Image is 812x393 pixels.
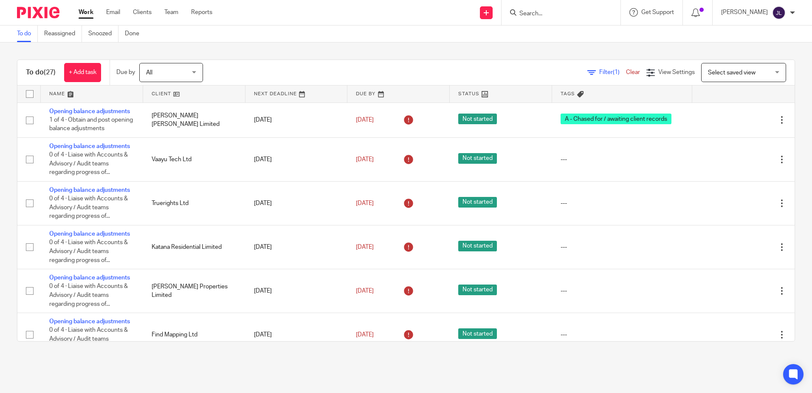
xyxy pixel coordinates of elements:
[458,114,497,124] span: Not started
[49,143,130,149] a: Opening balance adjustments
[49,240,128,263] span: 0 of 4 · Liaise with Accounts & Advisory / Audit teams regarding progress of...
[64,63,101,82] a: + Add task
[599,69,626,75] span: Filter
[356,332,374,338] span: [DATE]
[143,313,245,357] td: Find Mapping Ltd
[356,157,374,162] span: [DATE]
[721,8,768,17] p: [PERSON_NAME]
[561,287,684,295] div: ---
[26,68,56,77] h1: To do
[191,8,212,17] a: Reports
[143,225,245,269] td: Katana Residential Limited
[356,288,374,294] span: [DATE]
[49,275,130,281] a: Opening balance adjustments
[49,108,130,114] a: Opening balance adjustments
[458,285,497,295] span: Not started
[17,26,38,42] a: To do
[245,182,348,225] td: [DATE]
[79,8,93,17] a: Work
[49,152,128,176] span: 0 of 4 · Liaise with Accounts & Advisory / Audit teams regarding progress of...
[561,199,684,208] div: ---
[245,137,348,181] td: [DATE]
[49,117,133,132] span: 1 of 4 · Obtain and post opening balance adjustments
[116,68,135,77] p: Due by
[44,26,82,42] a: Reassigned
[641,9,674,15] span: Get Support
[772,6,786,20] img: svg%3E
[245,313,348,357] td: [DATE]
[88,26,118,42] a: Snoozed
[146,70,152,76] span: All
[561,114,671,124] span: A - Chased for / awaiting client records
[49,196,128,219] span: 0 of 4 · Liaise with Accounts & Advisory / Audit teams regarding progress of...
[519,10,595,18] input: Search
[626,69,640,75] a: Clear
[458,328,497,339] span: Not started
[49,284,128,307] span: 0 of 4 · Liaise with Accounts & Advisory / Audit teams regarding progress of...
[49,319,130,325] a: Opening balance adjustments
[245,103,348,137] td: [DATE]
[44,69,56,76] span: (27)
[356,200,374,206] span: [DATE]
[356,244,374,250] span: [DATE]
[245,269,348,313] td: [DATE]
[561,155,684,164] div: ---
[613,69,620,75] span: (1)
[658,69,695,75] span: View Settings
[106,8,120,17] a: Email
[143,103,245,137] td: [PERSON_NAME] [PERSON_NAME] Limited
[125,26,146,42] a: Done
[708,70,756,76] span: Select saved view
[561,330,684,339] div: ---
[356,117,374,123] span: [DATE]
[164,8,178,17] a: Team
[49,327,128,351] span: 0 of 4 · Liaise with Accounts & Advisory / Audit teams regarding progress of...
[143,269,245,313] td: [PERSON_NAME] Properties Limited
[245,225,348,269] td: [DATE]
[561,91,575,96] span: Tags
[458,197,497,208] span: Not started
[458,241,497,251] span: Not started
[143,137,245,181] td: Vaayu Tech Ltd
[561,243,684,251] div: ---
[133,8,152,17] a: Clients
[143,182,245,225] td: Truerights Ltd
[49,231,130,237] a: Opening balance adjustments
[458,153,497,164] span: Not started
[49,187,130,193] a: Opening balance adjustments
[17,7,59,18] img: Pixie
